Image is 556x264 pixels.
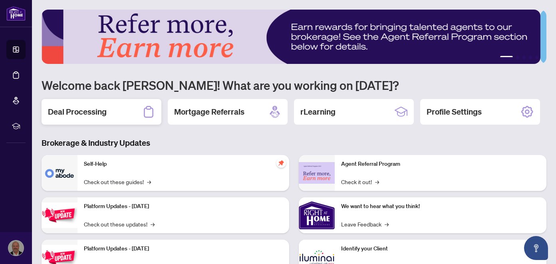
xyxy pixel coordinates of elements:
span: pushpin [276,158,286,168]
p: Agent Referral Program [341,160,540,169]
h1: Welcome back [PERSON_NAME]! What are you working on [DATE]? [42,77,546,93]
button: 2 [516,56,519,59]
button: 5 [535,56,538,59]
button: Open asap [524,236,548,260]
p: Platform Updates - [DATE] [84,202,283,211]
img: Slide 0 [42,10,540,64]
img: logo [6,6,26,21]
img: Agent Referral Program [299,162,335,184]
span: → [375,177,379,186]
img: Self-Help [42,155,77,191]
img: Platform Updates - July 21, 2025 [42,202,77,228]
p: Identify your Client [341,244,540,253]
span: → [151,220,155,228]
h2: Mortgage Referrals [174,106,244,117]
a: Check out these guides!→ [84,177,151,186]
img: Profile Icon [8,240,24,256]
button: 4 [529,56,532,59]
p: Self-Help [84,160,283,169]
span: → [147,177,151,186]
h2: Deal Processing [48,106,107,117]
h3: Brokerage & Industry Updates [42,137,546,149]
a: Check out these updates!→ [84,220,155,228]
span: → [385,220,389,228]
a: Leave Feedback→ [341,220,389,228]
h2: Profile Settings [427,106,482,117]
button: 3 [522,56,526,59]
button: 1 [500,56,513,59]
p: Platform Updates - [DATE] [84,244,283,253]
a: Check it out!→ [341,177,379,186]
p: We want to hear what you think! [341,202,540,211]
h2: rLearning [300,106,336,117]
img: We want to hear what you think! [299,197,335,233]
